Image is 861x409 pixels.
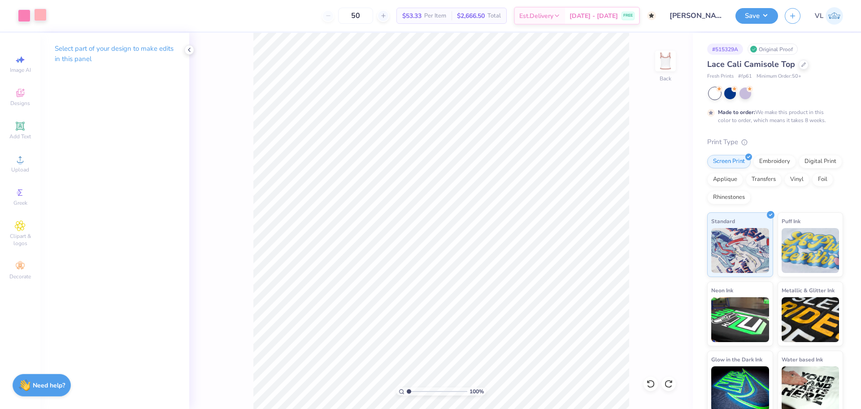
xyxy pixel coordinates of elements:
div: Original Proof [748,44,798,55]
div: Print Type [707,137,843,147]
span: Clipart & logos [4,233,36,247]
span: 100 % [470,387,484,396]
span: # fp61 [738,73,752,80]
input: Untitled Design [663,7,729,25]
span: Total [487,11,501,21]
img: Standard [711,228,769,273]
span: [DATE] - [DATE] [570,11,618,21]
span: Decorate [9,273,31,280]
span: Greek [13,199,27,207]
div: Screen Print [707,155,751,168]
span: Designs [10,100,30,107]
img: Puff Ink [782,228,839,273]
span: Add Text [9,133,31,140]
div: Transfers [746,173,782,186]
img: Metallic & Glitter Ink [782,297,839,342]
span: Per Item [424,11,446,21]
img: Vincent Lloyd Laurel [826,7,843,25]
div: Rhinestones [707,191,751,204]
p: Select part of your design to make edits in this panel [55,44,175,64]
button: Save [735,8,778,24]
div: Applique [707,173,743,186]
span: Est. Delivery [519,11,553,21]
div: Back [660,75,671,83]
div: Vinyl [784,173,809,186]
span: Image AI [10,66,31,74]
div: We make this product in this color to order, which means it takes 8 weeks. [718,108,828,124]
img: Back [657,52,674,70]
span: $2,666.50 [457,11,485,21]
span: Lace Cali Camisole Top [707,59,795,70]
span: Glow in the Dark Ink [711,355,762,364]
div: Embroidery [753,155,796,168]
strong: Made to order: [718,109,755,116]
a: VL [815,7,843,25]
span: FREE [623,13,633,19]
span: Upload [11,166,29,173]
input: – – [338,8,373,24]
span: Metallic & Glitter Ink [782,286,835,295]
span: Puff Ink [782,216,800,226]
span: $53.33 [402,11,422,21]
span: Fresh Prints [707,73,734,80]
span: Minimum Order: 50 + [757,73,801,80]
span: Neon Ink [711,286,733,295]
div: # 515329A [707,44,743,55]
span: Water based Ink [782,355,823,364]
div: Foil [812,173,833,186]
div: Digital Print [799,155,842,168]
img: Neon Ink [711,297,769,342]
strong: Need help? [33,381,65,390]
span: Standard [711,216,735,226]
span: VL [815,11,823,21]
